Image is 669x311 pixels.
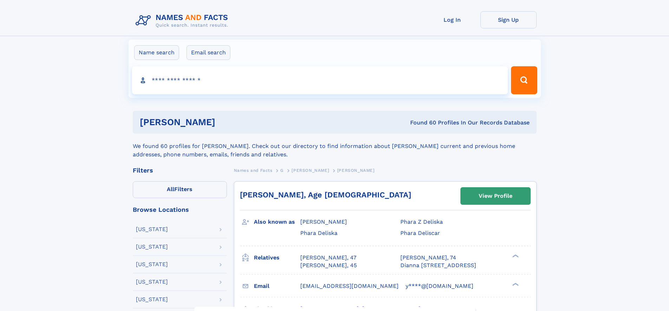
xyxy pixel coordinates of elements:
[511,66,537,94] button: Search Button
[300,283,399,289] span: [EMAIL_ADDRESS][DOMAIN_NAME]
[291,168,329,173] span: [PERSON_NAME]
[300,262,357,269] a: [PERSON_NAME], 45
[300,230,337,236] span: Phara Deliska
[337,168,375,173] span: [PERSON_NAME]
[400,254,456,262] a: [PERSON_NAME], 74
[400,230,440,236] span: Phara Deliscar
[400,262,476,269] a: Dianna [STREET_ADDRESS]
[511,253,519,258] div: ❯
[291,166,329,175] a: [PERSON_NAME]
[313,119,530,127] div: Found 60 Profiles In Our Records Database
[424,11,480,28] a: Log In
[240,190,411,199] a: [PERSON_NAME], Age [DEMOGRAPHIC_DATA]
[254,216,300,228] h3: Also known as
[167,186,174,192] span: All
[136,262,168,267] div: [US_STATE]
[136,297,168,302] div: [US_STATE]
[480,11,537,28] a: Sign Up
[254,252,300,264] h3: Relatives
[136,227,168,232] div: [US_STATE]
[400,218,443,225] span: Phara Z Deliska
[254,280,300,292] h3: Email
[133,11,234,30] img: Logo Names and Facts
[136,279,168,285] div: [US_STATE]
[133,207,227,213] div: Browse Locations
[134,45,179,60] label: Name search
[133,181,227,198] label: Filters
[140,118,313,127] h1: [PERSON_NAME]
[132,66,508,94] input: search input
[280,166,284,175] a: G
[136,244,168,250] div: [US_STATE]
[479,188,512,204] div: View Profile
[186,45,230,60] label: Email search
[280,168,284,173] span: G
[300,254,356,262] a: [PERSON_NAME], 47
[461,188,530,204] a: View Profile
[511,282,519,286] div: ❯
[300,218,347,225] span: [PERSON_NAME]
[234,166,273,175] a: Names and Facts
[133,134,537,159] div: We found 60 profiles for [PERSON_NAME]. Check out our directory to find information about [PERSON...
[133,167,227,174] div: Filters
